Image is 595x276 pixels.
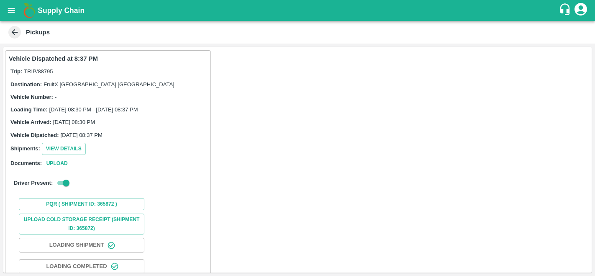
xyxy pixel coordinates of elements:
label: Driver Present: [14,180,53,186]
label: Vehicle Dipatched: [10,132,59,138]
span: - [55,94,56,100]
label: Trip: [10,68,22,75]
button: Loading Completed [19,259,144,274]
span: [DATE] 08:30 PM - [DATE] 08:37 PM [49,106,138,113]
b: Supply Chain [38,6,85,15]
label: Vehicle Arrived: [10,119,51,125]
span: [DATE] 08:37 PM [61,132,103,138]
button: open drawer [2,1,21,20]
button: Loading Shipment [19,238,144,253]
label: Vehicle Number: [10,94,53,100]
label: Loading Time: [10,106,48,113]
p: Vehicle Dispatched at 8:37 PM [9,54,98,63]
b: Pickups [26,29,50,36]
button: Upload [44,159,70,168]
div: account of current user [573,2,588,19]
span: FruitX [GEOGRAPHIC_DATA] [GEOGRAPHIC_DATA] [44,81,174,88]
button: Upload Cold Storage Receipt (SHIPMENT ID: 365872) [19,214,144,235]
label: Destination: [10,81,42,88]
label: Shipments: [10,145,40,152]
a: Supply Chain [38,5,559,16]
button: PQR ( Shipment Id: 365872 ) [19,198,144,210]
span: [DATE] 08:30 PM [53,119,95,125]
img: logo [21,2,38,19]
button: View Details [42,143,86,155]
span: TRIP/88795 [24,68,53,75]
div: customer-support [559,3,573,18]
label: Documents: [10,160,42,166]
